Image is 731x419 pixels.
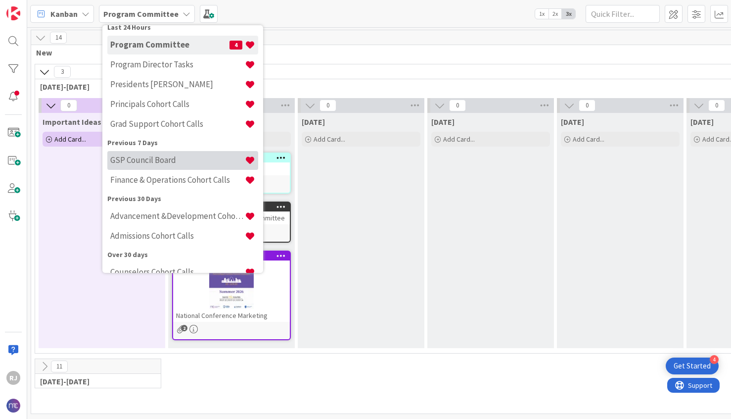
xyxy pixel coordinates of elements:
[60,100,77,111] span: 0
[6,6,20,20] img: Visit kanbanzone.com
[314,135,345,144] span: Add Card...
[674,361,711,371] div: Get Started
[107,194,258,204] div: Previous 30 Days
[110,40,229,50] h4: Program Committee
[173,309,290,322] div: National Conference Marketing
[561,117,584,127] span: April 3rd
[229,41,242,50] span: 4
[710,355,719,364] div: 4
[573,135,604,144] span: Add Card...
[443,135,475,144] span: Add Card...
[54,135,86,144] span: Add Card...
[107,250,258,260] div: Over 30 days
[50,8,78,20] span: Kanban
[51,361,68,372] span: 11
[562,9,575,19] span: 3x
[110,175,245,185] h4: Finance & Operations Cohort Calls
[110,155,245,165] h4: GSP Council Board
[107,22,258,33] div: Last 24 Hours
[54,66,71,78] span: 3
[548,9,562,19] span: 2x
[110,99,245,109] h4: Principals Cohort Calls
[6,399,20,413] img: avatar
[21,1,45,13] span: Support
[40,376,148,386] span: 2024-2025
[666,358,719,374] div: Open Get Started checklist, remaining modules: 4
[708,100,725,111] span: 0
[50,32,67,44] span: 14
[6,371,20,385] div: RJ
[320,100,336,111] span: 0
[586,5,660,23] input: Quick Filter...
[103,9,179,19] b: Program Committee
[449,100,466,111] span: 0
[535,9,548,19] span: 1x
[431,117,455,127] span: February 6th
[110,267,245,277] h4: Counselors Cohort Calls
[110,119,245,129] h4: Grad Support Cohort Calls
[181,325,187,331] span: 2
[302,117,325,127] span: December 5th
[110,79,245,89] h4: Presidents [PERSON_NAME]
[107,138,258,148] div: Previous 7 Days
[173,252,290,322] div: 1272National Conference Marketing
[579,100,595,111] span: 0
[43,117,148,127] span: Important Ideas & Resources
[110,211,245,221] h4: Advancement &Development Cohort Calls
[110,231,245,241] h4: Admissions Cohort Calls
[690,117,714,127] span: June 5th
[110,59,245,69] h4: Program Director Tasks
